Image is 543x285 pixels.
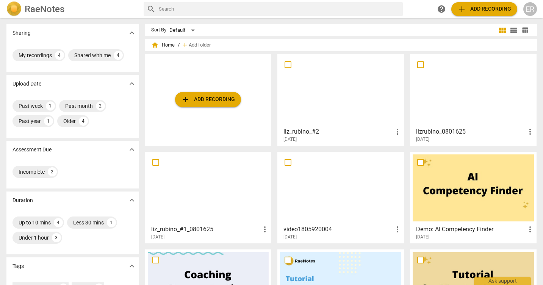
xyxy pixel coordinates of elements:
span: table_chart [521,26,529,34]
span: more_vert [526,127,535,136]
span: view_module [498,26,507,35]
h3: lizrubino_0801625 [416,127,526,136]
div: 3 [52,233,61,242]
span: help [437,5,446,14]
span: add [181,41,189,49]
div: 4 [55,51,64,60]
span: Home [151,41,175,49]
button: ER [523,2,537,16]
div: Up to 10 mins [19,219,51,226]
span: more_vert [393,225,402,234]
h2: RaeNotes [25,4,64,14]
button: Upload [175,92,241,107]
span: view_list [509,26,518,35]
span: Add folder [189,42,211,48]
a: video1805920004[DATE] [280,154,401,240]
div: 2 [96,101,105,111]
span: expand_more [127,196,136,205]
span: [DATE] [283,234,297,240]
a: liz_rubino_#1_0801625[DATE] [148,154,269,240]
span: [DATE] [151,234,164,240]
span: more_vert [393,127,402,136]
span: / [178,42,180,48]
button: Show more [126,144,138,155]
button: Tile view [497,25,508,36]
div: Default [169,24,197,36]
button: List view [508,25,520,36]
p: Duration [13,196,33,204]
span: [DATE] [283,136,297,143]
div: Sort By [151,27,166,33]
button: Show more [126,260,138,272]
span: more_vert [526,225,535,234]
div: Past year [19,117,41,125]
div: 2 [48,167,57,176]
span: more_vert [260,225,269,234]
div: 1 [107,218,116,227]
span: Add recording [181,95,235,104]
div: Less 30 mins [73,219,104,226]
p: Tags [13,262,24,270]
span: add [181,95,190,104]
button: Show more [126,78,138,89]
h3: liz_rubino_#2 [283,127,393,136]
div: Older [63,117,76,125]
span: add [457,5,466,14]
span: home [151,41,159,49]
img: Logo [6,2,22,17]
div: Under 1 hour [19,234,49,241]
div: Past week [19,102,43,110]
div: 1 [44,117,53,126]
h3: liz_rubino_#1_0801625 [151,225,261,234]
a: liz_rubino_#2[DATE] [280,57,401,142]
span: expand_more [127,262,136,271]
p: Sharing [13,29,31,37]
h3: Demo: AI Competency Finder [416,225,526,234]
button: Upload [451,2,517,16]
a: Help [435,2,448,16]
span: expand_more [127,28,136,37]
h3: video1805920004 [283,225,393,234]
a: LogoRaeNotes [6,2,138,17]
a: lizrubino_0801625[DATE] [413,57,534,142]
div: 4 [79,117,88,126]
div: My recordings [19,51,52,59]
input: Search [159,3,400,15]
div: Ask support [474,277,531,285]
p: Assessment Due [13,146,52,154]
div: Past month [65,102,93,110]
a: Demo: AI Competency Finder[DATE] [413,154,534,240]
div: Incomplete [19,168,45,176]
span: expand_more [127,145,136,154]
div: Shared with me [74,51,111,59]
button: Show more [126,195,138,206]
button: Table view [520,25,531,36]
div: 4 [54,218,63,227]
div: 4 [114,51,123,60]
span: expand_more [127,79,136,88]
span: search [147,5,156,14]
span: Add recording [457,5,511,14]
div: 1 [46,101,55,111]
span: [DATE] [416,234,429,240]
button: Show more [126,27,138,39]
p: Upload Date [13,80,41,88]
span: [DATE] [416,136,429,143]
